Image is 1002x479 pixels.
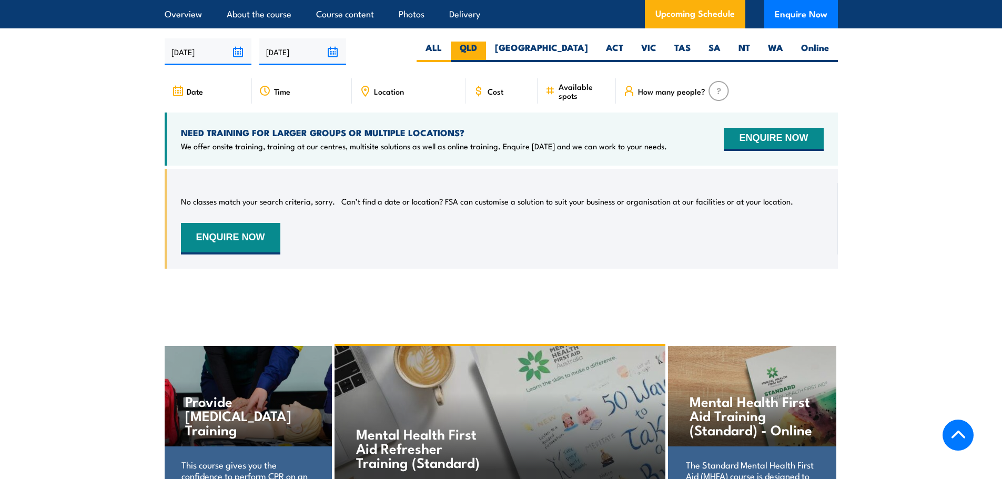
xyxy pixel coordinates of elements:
[488,87,503,96] span: Cost
[559,82,609,100] span: Available spots
[486,42,597,62] label: [GEOGRAPHIC_DATA]
[181,127,667,138] h4: NEED TRAINING FOR LARGER GROUPS OR MULTIPLE LOCATIONS?
[597,42,632,62] label: ACT
[165,38,251,65] input: From date
[356,426,480,469] h4: Mental Health First Aid Refresher Training (Standard)
[724,128,823,151] button: ENQUIRE NOW
[187,87,203,96] span: Date
[417,42,451,62] label: ALL
[341,196,793,207] p: Can’t find a date or location? FSA can customise a solution to suit your business or organisation...
[274,87,290,96] span: Time
[181,223,280,254] button: ENQUIRE NOW
[638,87,705,96] span: How many people?
[730,42,759,62] label: NT
[700,42,730,62] label: SA
[181,141,667,151] p: We offer onsite training, training at our centres, multisite solutions as well as online training...
[181,196,335,207] p: No classes match your search criteria, sorry.
[259,38,346,65] input: To date
[632,42,665,62] label: VIC
[374,87,404,96] span: Location
[451,42,486,62] label: QLD
[792,42,838,62] label: Online
[185,394,310,436] h4: Provide [MEDICAL_DATA] Training
[665,42,700,62] label: TAS
[759,42,792,62] label: WA
[690,394,814,436] h4: Mental Health First Aid Training (Standard) - Online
